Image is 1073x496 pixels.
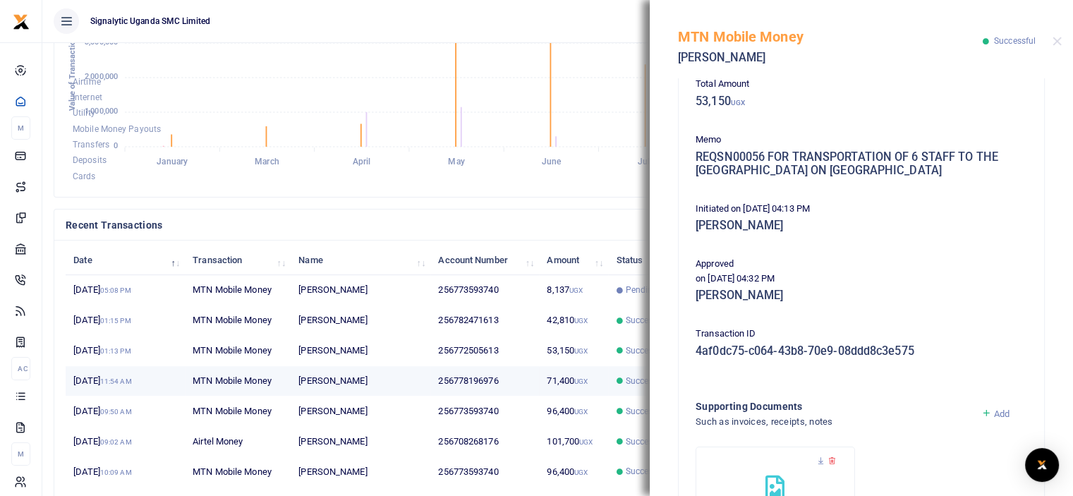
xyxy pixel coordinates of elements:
td: MTN Mobile Money [185,306,291,336]
td: [PERSON_NAME] [291,397,430,427]
h5: 4af0dc75-c064-43b8-70e9-08ddd8c3e575 [696,344,1027,358]
td: MTN Mobile Money [185,456,291,487]
img: logo-small [13,13,30,30]
td: [DATE] [66,306,185,336]
td: 256773593740 [430,275,539,306]
td: 96,400 [539,397,608,427]
span: Successful [626,435,667,448]
td: [PERSON_NAME] [291,306,430,336]
small: UGX [574,408,588,416]
a: logo-small logo-large logo-large [13,16,30,26]
th: Status: activate to sort column ascending [608,245,710,275]
tspan: 0 [114,141,118,150]
h4: Supporting Documents [696,399,970,414]
td: 71,400 [539,366,608,397]
td: [PERSON_NAME] [291,427,430,457]
span: Internet [73,92,102,102]
th: Name: activate to sort column ascending [291,245,430,275]
div: Open Intercom Messenger [1025,448,1059,482]
small: 01:15 PM [100,317,131,325]
p: Memo [696,133,1027,147]
small: UGX [574,468,588,476]
small: UGX [569,286,583,294]
td: [DATE] [66,336,185,366]
p: Transaction ID [696,327,1027,341]
tspan: March [255,157,279,167]
small: UGX [574,317,588,325]
span: Successful [994,36,1036,46]
td: MTN Mobile Money [185,397,291,427]
td: 256773593740 [430,456,539,487]
td: 256782471613 [430,306,539,336]
span: Successful [626,405,667,418]
tspan: June [542,157,562,167]
span: Deposits [73,156,107,166]
li: M [11,442,30,466]
tspan: July [638,157,654,167]
h4: Such as invoices, receipts, notes [696,414,970,430]
tspan: 3,000,000 [85,37,118,47]
small: UGX [731,99,745,107]
th: Date: activate to sort column descending [66,245,185,275]
tspan: 1,000,000 [85,107,118,116]
p: Total Amount [696,77,1027,92]
h5: [PERSON_NAME] [696,219,1027,233]
td: MTN Mobile Money [185,275,291,306]
span: Successful [626,465,667,478]
td: [DATE] [66,427,185,457]
small: 09:02 AM [100,438,132,446]
h5: [PERSON_NAME] [678,51,983,65]
td: MTN Mobile Money [185,336,291,366]
small: 05:08 PM [100,286,131,294]
td: 53,150 [539,336,608,366]
td: [PERSON_NAME] [291,456,430,487]
span: Mobile Money Payouts [73,124,161,134]
h5: REQSN00056 FOR TRANSPORTATION OF 6 STAFF TO THE [GEOGRAPHIC_DATA] ON [GEOGRAPHIC_DATA] [696,150,1027,178]
span: Airtime [73,77,101,87]
td: Airtel Money [185,427,291,457]
span: Cards [73,171,96,181]
small: UGX [574,347,588,355]
td: [PERSON_NAME] [291,275,430,306]
span: Transfers [73,140,109,150]
td: [DATE] [66,275,185,306]
tspan: 2,000,000 [85,72,118,81]
tspan: January [157,157,188,167]
h5: 53,150 [696,95,1027,109]
span: Successful [626,344,667,357]
td: [DATE] [66,456,185,487]
td: MTN Mobile Money [185,366,291,397]
th: Transaction: activate to sort column ascending [185,245,291,275]
td: [PERSON_NAME] [291,336,430,366]
h5: MTN Mobile Money [678,28,983,45]
td: [DATE] [66,397,185,427]
span: Successful [626,314,667,327]
span: Add [994,409,1010,419]
span: Signalytic Uganda SMC Limited [85,15,216,28]
td: 8,137 [539,275,608,306]
li: M [11,116,30,140]
td: 42,810 [539,306,608,336]
span: Utility [73,109,95,119]
small: 10:09 AM [100,468,132,476]
th: Account Number: activate to sort column ascending [430,245,539,275]
td: 256708268176 [430,427,539,457]
td: [PERSON_NAME] [291,366,430,397]
button: Close [1053,37,1062,46]
td: 256778196976 [430,366,539,397]
p: on [DATE] 04:32 PM [696,272,1027,286]
li: Ac [11,357,30,380]
small: 09:50 AM [100,408,132,416]
td: 256772505613 [430,336,539,366]
small: UGX [579,438,593,446]
small: 11:54 AM [100,377,132,385]
td: [DATE] [66,366,185,397]
span: Pending Approval [626,284,696,296]
tspan: April [353,157,371,167]
text: Value of Transactions (UGX ) [68,6,77,111]
small: UGX [574,377,588,385]
tspan: May [448,157,464,167]
td: 101,700 [539,427,608,457]
h5: [PERSON_NAME] [696,289,1027,303]
td: 256773593740 [430,397,539,427]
